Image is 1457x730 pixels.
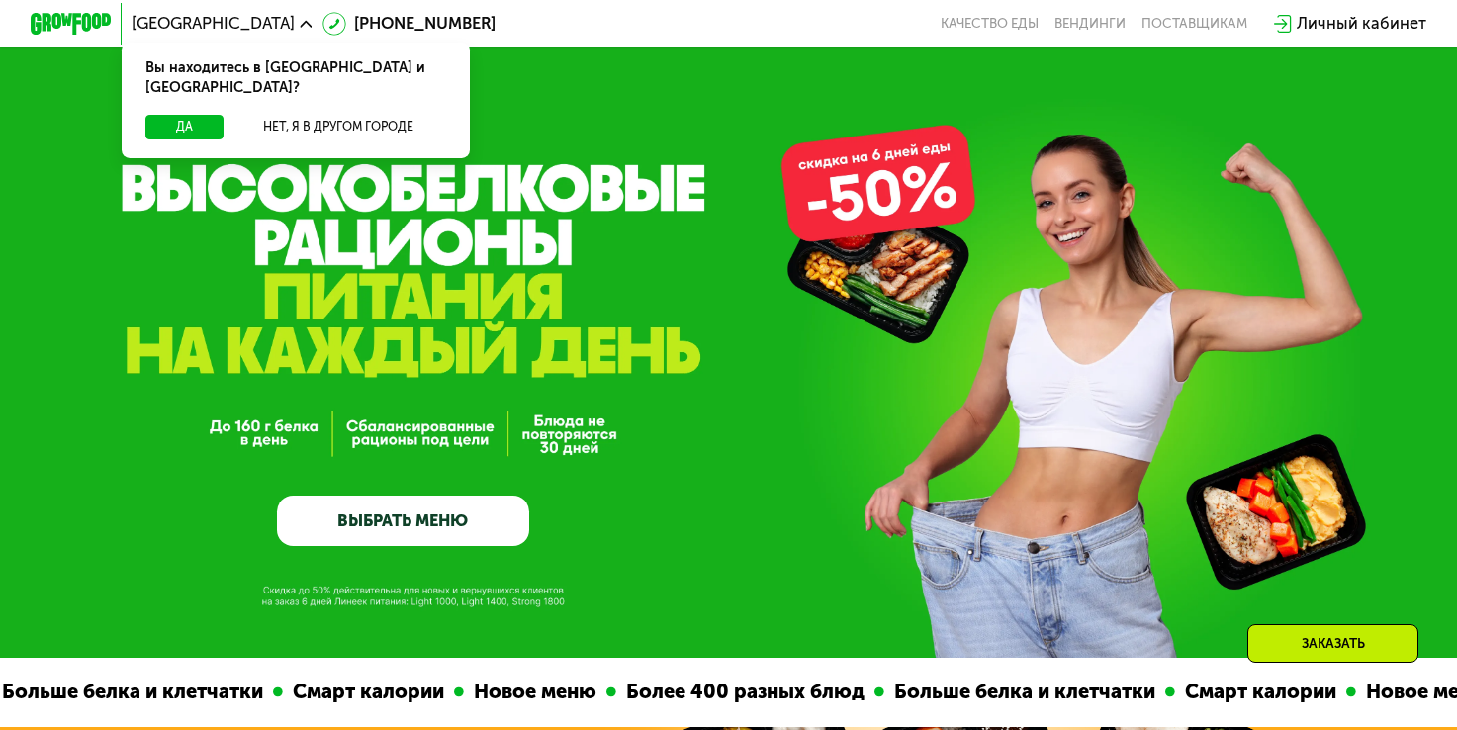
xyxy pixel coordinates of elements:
div: Вы находитесь в [GEOGRAPHIC_DATA] и [GEOGRAPHIC_DATA]? [122,43,470,116]
div: поставщикам [1141,16,1247,32]
div: Больше белка и клетчатки [879,677,1160,707]
div: Заказать [1247,624,1418,663]
div: Личный кабинет [1297,12,1426,37]
span: [GEOGRAPHIC_DATA] [132,16,295,32]
div: Смарт калории [278,677,449,707]
div: Смарт калории [1170,677,1341,707]
a: Вендинги [1054,16,1126,32]
div: Новое меню [459,677,601,707]
a: ВЫБРАТЬ МЕНЮ [277,496,529,546]
button: Нет, я в другом городе [231,115,445,139]
a: [PHONE_NUMBER] [322,12,497,37]
a: Качество еды [941,16,1039,32]
div: Более 400 разных блюд [611,677,869,707]
button: Да [145,115,224,139]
